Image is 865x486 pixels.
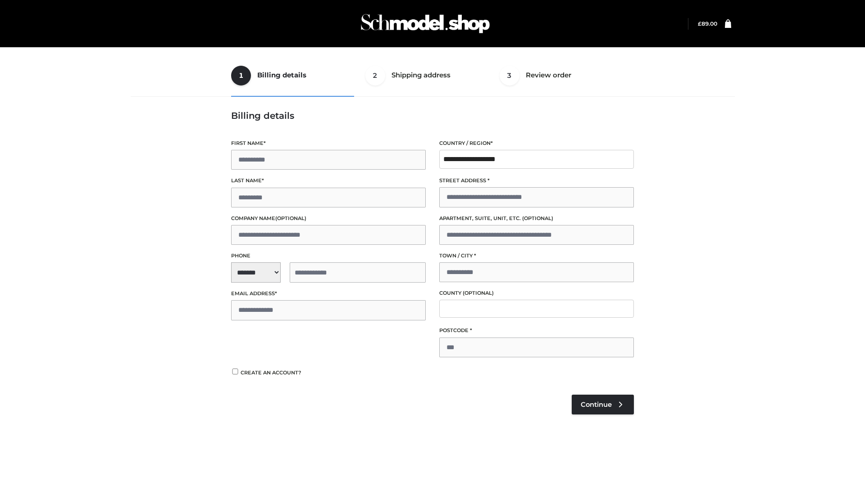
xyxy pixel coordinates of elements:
[231,139,426,148] label: First name
[698,20,701,27] span: £
[463,290,494,296] span: (optional)
[231,110,634,121] h3: Billing details
[439,326,634,335] label: Postcode
[439,252,634,260] label: Town / City
[439,289,634,297] label: County
[439,214,634,223] label: Apartment, suite, unit, etc.
[358,6,493,41] img: Schmodel Admin 964
[231,176,426,185] label: Last name
[698,20,717,27] a: £89.00
[439,176,634,185] label: Street address
[231,252,426,260] label: Phone
[698,20,717,27] bdi: 89.00
[231,369,239,374] input: Create an account?
[275,215,306,221] span: (optional)
[439,139,634,148] label: Country / Region
[231,289,426,298] label: Email address
[581,400,612,409] span: Continue
[231,214,426,223] label: Company name
[522,215,553,221] span: (optional)
[572,395,634,414] a: Continue
[241,369,301,376] span: Create an account?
